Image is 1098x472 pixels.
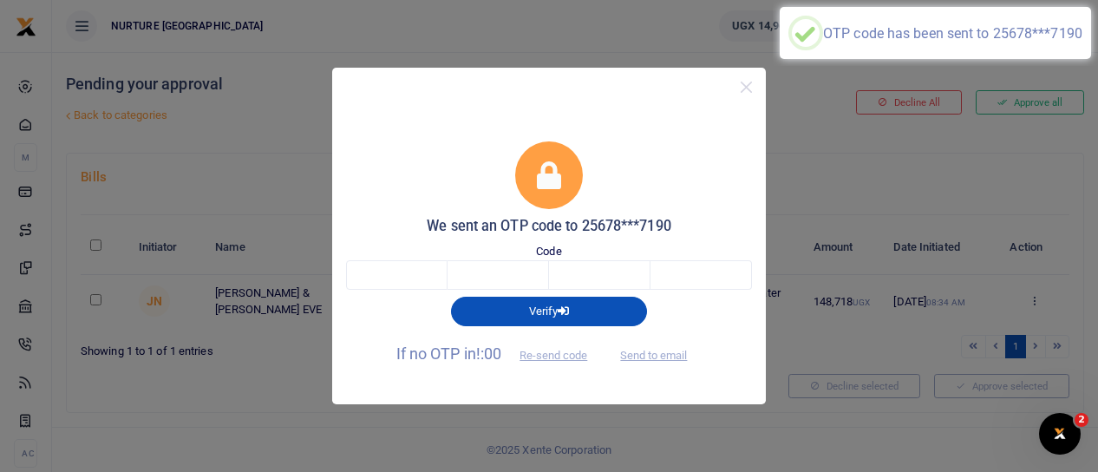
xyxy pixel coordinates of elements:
span: 2 [1075,413,1088,427]
span: !:00 [476,344,501,363]
span: If no OTP in [396,344,603,363]
button: Verify [451,297,647,326]
button: Close [734,75,759,100]
iframe: Intercom live chat [1039,413,1081,455]
h5: We sent an OTP code to 25678***7190 [346,218,752,235]
div: OTP code has been sent to 25678***7190 [823,25,1082,42]
label: Code [536,243,561,260]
